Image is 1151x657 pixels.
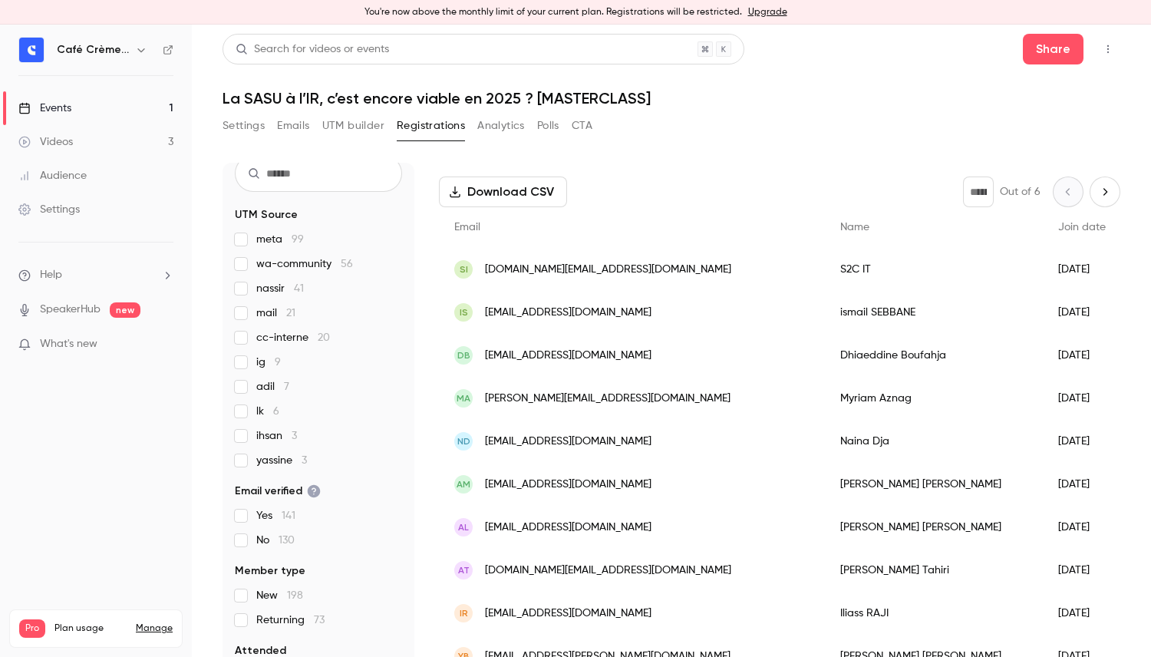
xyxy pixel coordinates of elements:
span: [EMAIL_ADDRESS][DOMAIN_NAME] [485,606,651,622]
div: [PERSON_NAME] Tahiri [825,549,1043,592]
span: 130 [279,535,295,546]
span: AT [458,563,470,577]
span: mail [256,305,295,321]
span: [PERSON_NAME][EMAIL_ADDRESS][DOMAIN_NAME] [485,391,731,407]
h6: Café Crème Club [57,42,129,58]
span: [EMAIL_ADDRESS][DOMAIN_NAME] [485,434,651,450]
span: Help [40,267,62,283]
div: [DATE] [1043,592,1121,635]
span: iS [460,305,468,319]
div: [DATE] [1043,377,1121,420]
span: 20 [318,332,330,343]
span: IR [460,606,468,620]
span: 9 [275,357,281,368]
span: [DOMAIN_NAME][EMAIL_ADDRESS][DOMAIN_NAME] [485,563,731,579]
button: Download CSV [439,177,567,207]
span: SI [460,262,468,276]
div: [DATE] [1043,506,1121,549]
span: Plan usage [54,622,127,635]
button: Emails [277,114,309,138]
div: [DATE] [1043,463,1121,506]
button: Registrations [397,114,465,138]
div: [DATE] [1043,549,1121,592]
span: AL [458,520,469,534]
button: CTA [572,114,592,138]
span: lk [256,404,279,419]
div: [DATE] [1043,334,1121,377]
span: DB [457,348,470,362]
div: [PERSON_NAME] [PERSON_NAME] [825,506,1043,549]
span: [EMAIL_ADDRESS][DOMAIN_NAME] [485,520,651,536]
button: Polls [537,114,559,138]
div: Myriam Aznag [825,377,1043,420]
span: 198 [287,590,303,601]
span: 7 [284,381,289,392]
span: new [110,302,140,318]
div: Search for videos or events [236,41,389,58]
li: help-dropdown-opener [18,267,173,283]
p: Out of 6 [1000,184,1041,200]
span: adil [256,379,289,395]
span: ND [457,434,470,448]
div: [DATE] [1043,248,1121,291]
span: 141 [282,510,295,521]
button: UTM builder [322,114,384,138]
span: [EMAIL_ADDRESS][DOMAIN_NAME] [485,477,651,493]
span: Join date [1058,222,1106,233]
span: No [256,533,295,548]
span: 99 [292,234,304,245]
div: Videos [18,134,73,150]
a: Upgrade [748,6,787,18]
span: New [256,588,303,603]
span: cc-interne [256,330,330,345]
div: [DATE] [1043,291,1121,334]
span: [EMAIL_ADDRESS][DOMAIN_NAME] [485,305,651,321]
iframe: Noticeable Trigger [155,338,173,352]
span: wa-community [256,256,353,272]
span: Pro [19,619,45,638]
div: S2C IT [825,248,1043,291]
span: Email [454,222,480,233]
span: UTM Source [235,207,298,223]
h1: La SASU à l’IR, c’est encore viable en 2025 ? [MASTERCLASS] [223,89,1120,107]
span: 56 [341,259,353,269]
span: ig [256,355,281,370]
div: Audience [18,168,87,183]
span: ihsan [256,428,297,444]
span: 6 [273,406,279,417]
div: Dhiaeddine Boufahja [825,334,1043,377]
span: 3 [302,455,307,466]
span: Email verified [235,484,321,499]
div: Events [18,101,71,116]
div: Iliass RAJI [825,592,1043,635]
span: 21 [286,308,295,319]
span: Name [840,222,869,233]
span: Returning [256,612,325,628]
span: 41 [294,283,304,294]
span: [EMAIL_ADDRESS][DOMAIN_NAME] [485,348,651,364]
img: Café Crème Club [19,38,44,62]
button: Next page [1090,177,1120,207]
div: Naina Dja [825,420,1043,463]
a: SpeakerHub [40,302,101,318]
span: 3 [292,431,297,441]
span: meta [256,232,304,247]
button: Analytics [477,114,525,138]
span: What's new [40,336,97,352]
div: Settings [18,202,80,217]
div: ismail SEBBANE [825,291,1043,334]
span: Member type [235,563,305,579]
span: AM [457,477,470,491]
a: Manage [136,622,173,635]
span: Yes [256,508,295,523]
button: Settings [223,114,265,138]
div: [PERSON_NAME] [PERSON_NAME] [825,463,1043,506]
button: Share [1023,34,1083,64]
span: 73 [314,615,325,626]
span: MA [457,391,470,405]
span: nassir [256,281,304,296]
span: yassine [256,453,307,468]
div: [DATE] [1043,420,1121,463]
span: [DOMAIN_NAME][EMAIL_ADDRESS][DOMAIN_NAME] [485,262,731,278]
